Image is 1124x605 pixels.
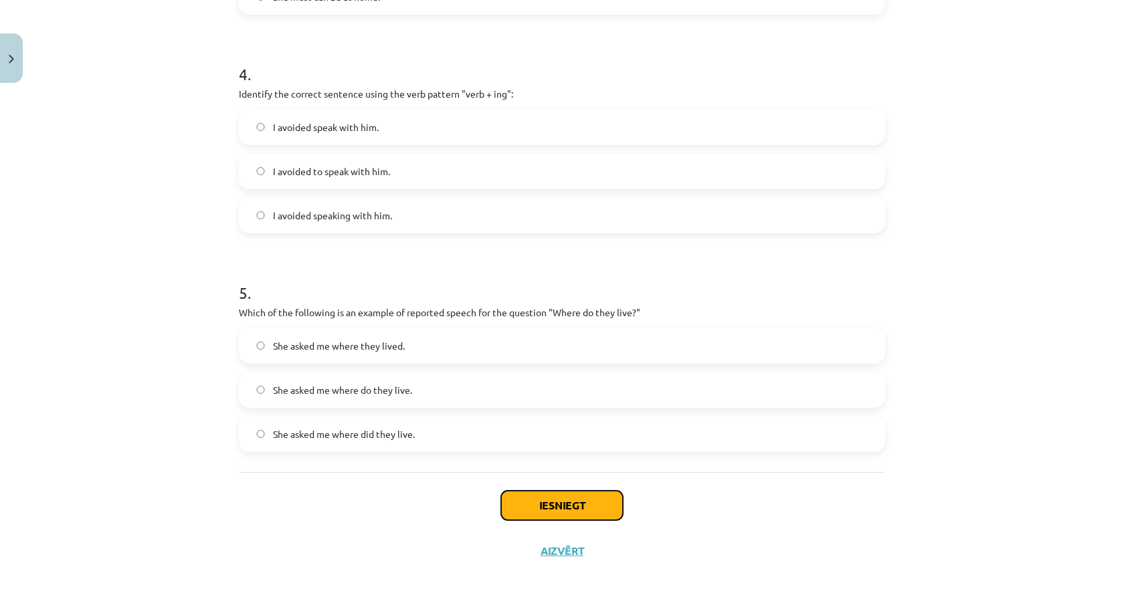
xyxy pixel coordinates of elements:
[273,339,405,353] span: She asked me where they lived.
[256,167,265,176] input: I avoided to speak with him.
[273,383,412,397] span: She asked me where do they live.
[256,430,265,439] input: She asked me where did they live.
[273,427,415,441] span: She asked me where did they live.
[273,164,390,178] span: I avoided to speak with him.
[9,55,14,64] img: icon-close-lesson-0947bae3869378f0d4975bcd49f059093ad1ed9edebbc8119c70593378902aed.svg
[273,120,379,134] span: I avoided speak with him.
[537,544,587,558] button: Aizvērt
[256,211,265,220] input: I avoided speaking with him.
[273,209,392,223] span: I avoided speaking with him.
[501,491,623,520] button: Iesniegt
[239,41,885,83] h1: 4 .
[239,87,885,101] p: Identify the correct sentence using the verb pattern "verb + ing":
[256,342,265,350] input: She asked me where they lived.
[256,386,265,394] input: She asked me where do they live.
[239,260,885,301] h1: 5 .
[239,306,885,320] p: Which of the following is an example of reported speech for the question "Where do they live?"
[256,123,265,132] input: I avoided speak with him.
